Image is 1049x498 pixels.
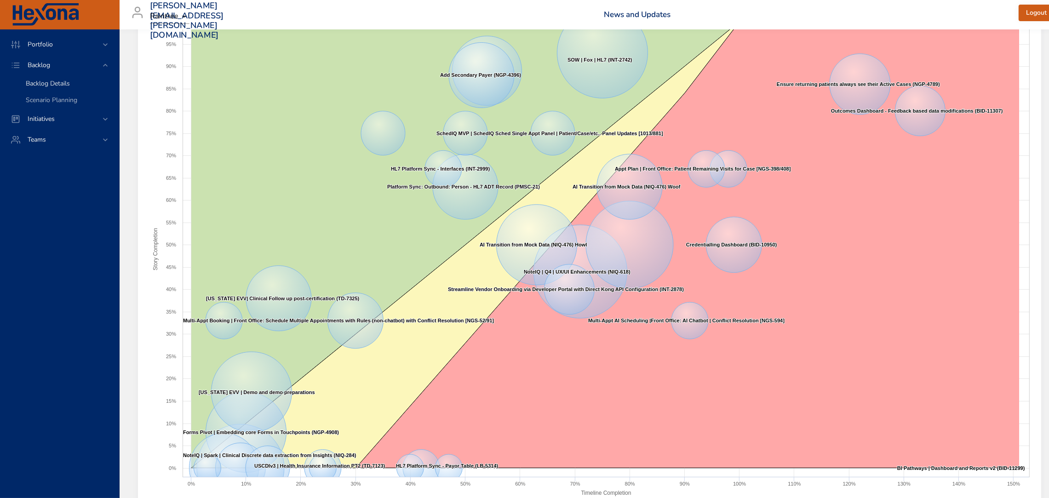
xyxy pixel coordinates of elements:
[166,131,176,136] text: 75%
[188,481,195,487] text: 0%
[387,184,540,189] text: Platform Sync: Outbound: Person - HL7 ADT Record (PMSC-21)
[206,296,360,301] text: [US_STATE] EVV| Clinical Follow up post-certification (TD-7325)
[166,354,176,359] text: 25%
[615,166,791,172] text: Appt Plan | Front Office: Patient Remaining Visits for Case [NGS-398/408]
[183,429,339,435] text: Forms Pivot | Embedding core Forms in Touchpoints (NGP-4908)
[897,465,1025,471] text: BI Pathways | Dashboard and Reports v2 (BID-11299)
[604,9,671,20] a: News and Updates
[567,57,632,63] text: SOW | Fox | HL7 (INT-2742)
[351,481,361,487] text: 30%
[843,481,856,487] text: 120%
[26,96,77,104] span: Scenario Planning
[296,481,306,487] text: 20%
[241,481,251,487] text: 10%
[686,242,777,247] text: Credentialling Dashboard (BID-10950)
[183,452,356,458] text: NoteIQ | Spark | Clinical Discrete data extraction from Insights (NIQ-284)
[11,3,80,26] img: Hexona
[166,175,176,181] text: 65%
[150,9,189,24] div: Raintree
[166,41,176,47] text: 95%
[440,72,521,78] text: Add Secondary Payer (NGP-4396)
[952,481,965,487] text: 140%
[166,376,176,381] text: 20%
[515,481,525,487] text: 60%
[26,79,70,88] span: Backlog Details
[169,443,176,448] text: 5%
[166,220,176,225] text: 55%
[166,398,176,404] text: 15%
[166,242,176,247] text: 50%
[166,421,176,426] text: 10%
[436,131,663,136] text: SchedIQ MVP | SchedIQ Sched Single Appt Panel | Patient/Case/etc.. Panel Updates [1013/881]
[1007,481,1020,487] text: 150%
[199,389,315,395] text: [US_STATE] EVV | Demo and demo preparations
[448,286,684,292] text: Streamline Vendor Onboarding via Developer Portal with Direct Kong API Configuration (INT-2878)
[391,166,490,172] text: HL7 Platform Sync - Interfaces (INT-2999)
[166,197,176,203] text: 60%
[20,40,60,49] span: Portfolio
[20,114,62,123] span: Initiatives
[1026,7,1047,19] span: Logout
[166,309,176,315] text: 35%
[166,108,176,114] text: 80%
[166,153,176,158] text: 70%
[524,269,631,275] text: NoteIQ | Q4 | UX/UI Enhancements (NIQ-618)
[733,481,746,487] text: 100%
[480,242,587,247] text: AI Transition from Mock Data (NIQ-476) Howl
[20,61,57,69] span: Backlog
[169,465,176,471] text: 0%
[396,463,499,469] text: HL7 Platform Sync - Payor Table (LB-5314)
[788,481,801,487] text: 110%
[460,481,470,487] text: 50%
[573,184,681,189] text: AI Transition from Mock Data (NIQ-476) Woof
[150,1,224,40] h3: [PERSON_NAME][EMAIL_ADDRESS][PERSON_NAME][DOMAIN_NAME]
[406,481,416,487] text: 40%
[166,331,176,337] text: 30%
[20,135,53,144] span: Teams
[183,318,494,323] text: Multi-Appt Booking | Front Office: Schedule Multiple Appointments with Rules (non-chatbot) with C...
[680,481,690,487] text: 90%
[625,481,635,487] text: 80%
[166,86,176,92] text: 85%
[898,481,911,487] text: 130%
[152,228,159,270] text: Story Completion
[254,463,385,469] text: USCDIv3 | Health Insurance Information PT2 (TD-7123)
[570,481,580,487] text: 70%
[166,264,176,270] text: 45%
[166,286,176,292] text: 40%
[777,81,940,87] text: Ensure returning patients always see their Active Cases (NGP-4789)
[581,490,631,496] text: Timeline Completion
[166,63,176,69] text: 90%
[831,108,1003,114] text: Outcomes Dashboard - Feedback based data modifications (BID-11307)
[588,318,785,323] text: Multi-Appt AI Scheduling |Front Office: AI Chatbot | Conflict Resolution [NGS-594]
